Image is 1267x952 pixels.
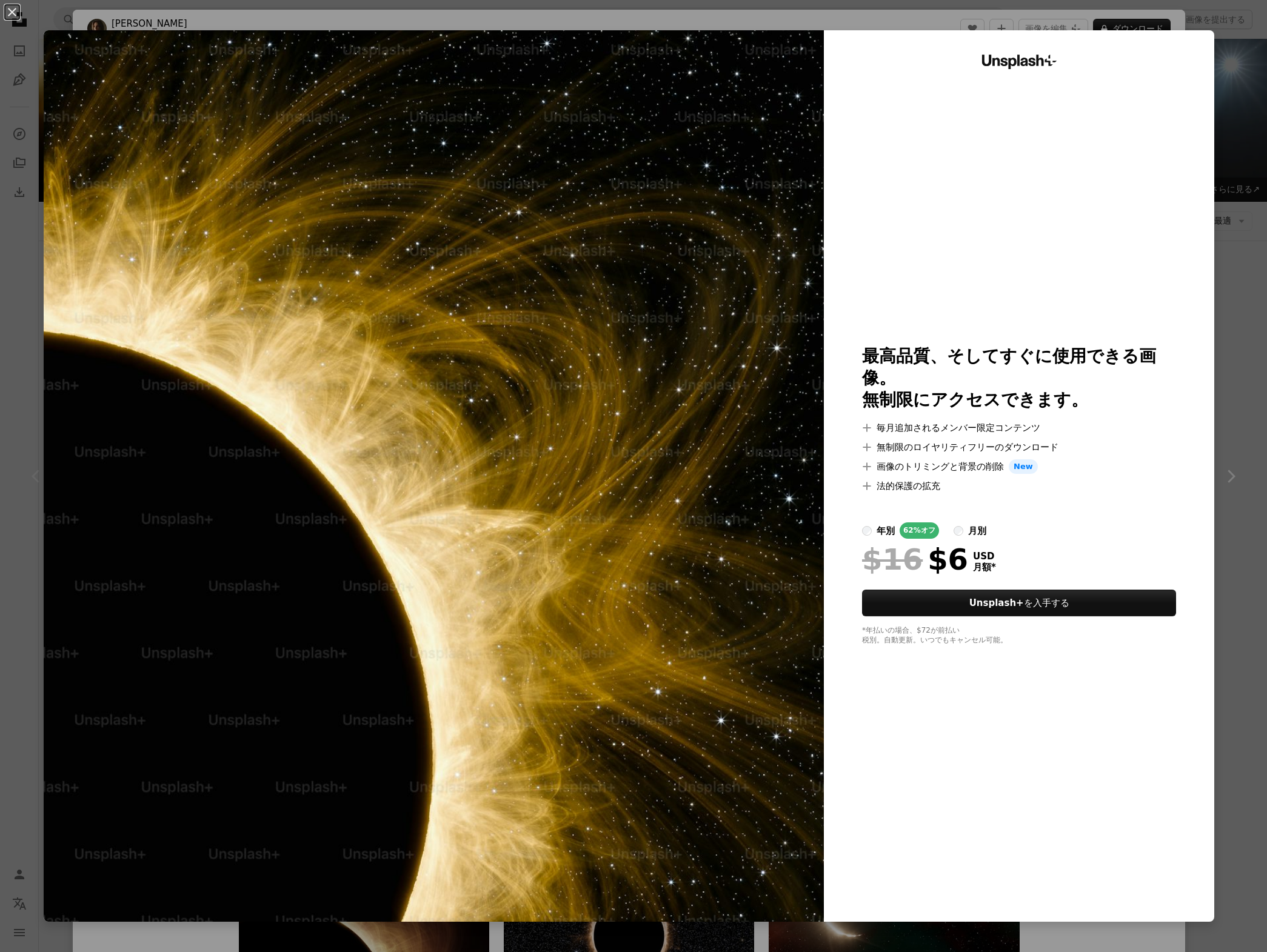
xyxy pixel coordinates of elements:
[862,479,1176,493] li: 法的保護の拡充
[862,590,1176,616] button: Unsplash+を入手する
[862,526,872,536] input: 年別62%オフ
[954,526,963,536] input: 月別
[1009,459,1038,474] span: New
[862,440,1176,454] li: 無制限のロイヤリティフリーのダウンロード
[862,544,968,575] div: $6
[968,524,986,538] div: 月別
[877,524,895,538] div: 年別
[862,421,1176,435] li: 毎月追加されるメンバー限定コンテンツ
[969,597,1024,608] strong: Unsplash+
[973,551,996,562] span: USD
[862,459,1176,474] li: 画像のトリミングと背景の削除
[862,626,1176,645] div: *年払いの場合、 $72 が前払い 税別。自動更新。いつでもキャンセル可能。
[862,345,1176,411] h2: 最高品質、そしてすぐに使用できる画像。 無制限にアクセスできます。
[900,522,939,539] div: 62% オフ
[862,544,923,575] span: $16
